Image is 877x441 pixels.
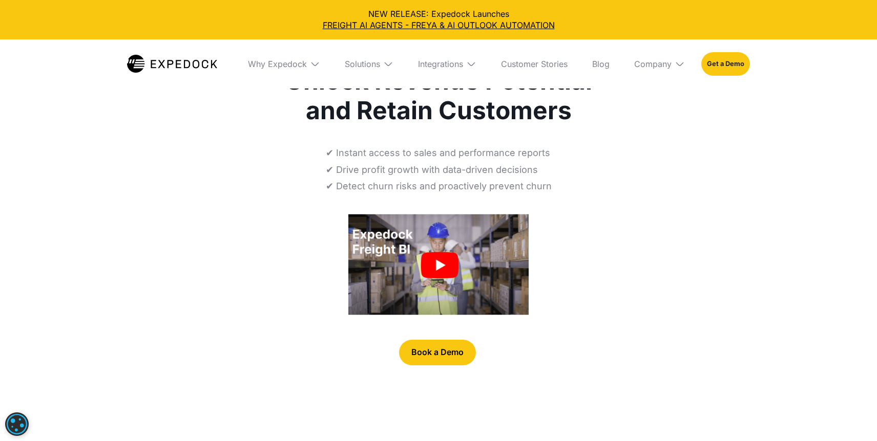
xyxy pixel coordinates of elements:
div: Integrations [410,39,485,89]
h1: Unlock Revenue Potential and Retain Customers [285,66,592,125]
div: Solutions [345,59,380,69]
a: Blog [584,39,618,89]
div: Solutions [337,39,402,89]
div: NEW RELEASE: Expedock Launches [8,8,869,31]
div: Company [626,39,693,89]
iframe: Chat Widget [826,392,877,441]
a: open lightbox [348,214,529,315]
div: Integrations [418,59,463,69]
div: Sohbet Aracı [826,392,877,441]
a: Book a Demo [399,340,476,365]
div: Why Expedock [248,59,307,69]
p: ✔ Detect churn risks and proactively prevent churn [326,179,552,193]
p: ✔ Drive profit growth with data-driven decisions [326,163,538,177]
a: Customer Stories [493,39,576,89]
div: Company [634,59,672,69]
a: Get a Demo [701,52,750,76]
div: Why Expedock [240,39,328,89]
p: ✔ Instant access to sales and performance reports [326,146,550,160]
a: FREIGHT AI AGENTS - FREYA & AI OUTLOOK AUTOMATION [8,19,869,31]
